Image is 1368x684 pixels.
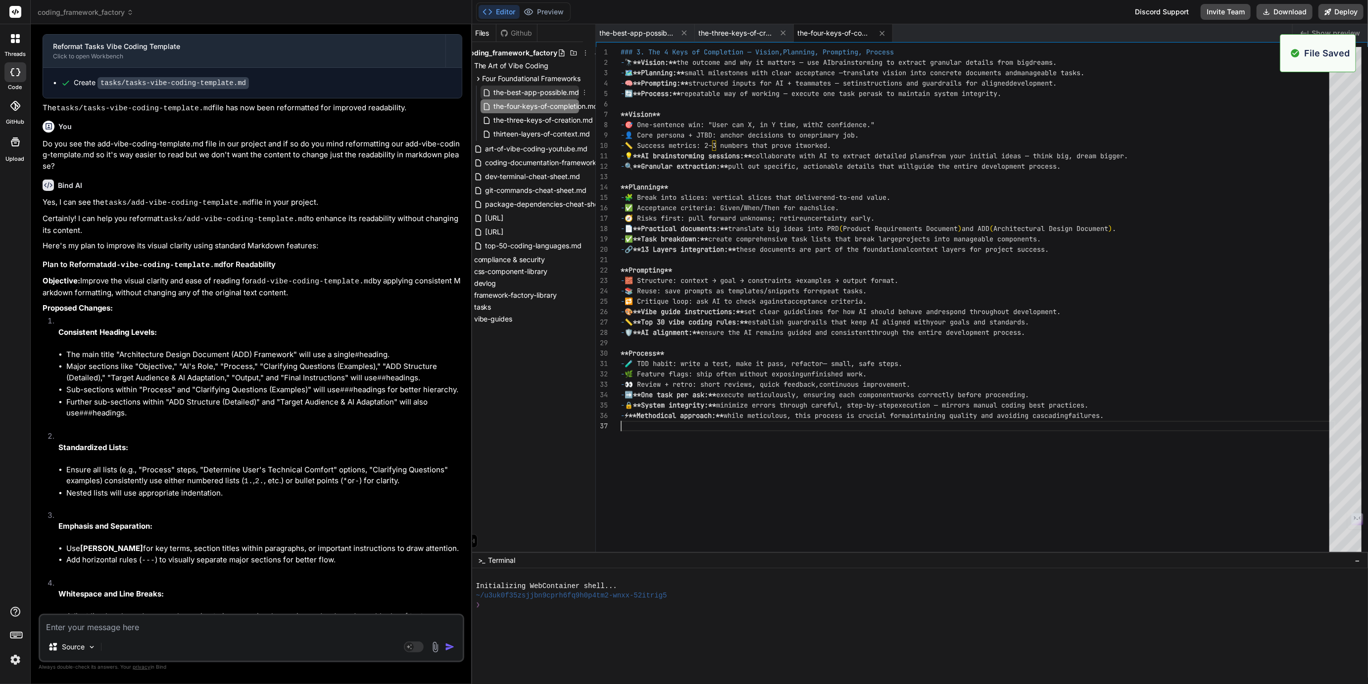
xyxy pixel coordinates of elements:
div: 15 [596,192,608,203]
span: respond throughout development. [938,307,1061,316]
span: 👀 Review + retro: short reviews, quick feedback, [625,380,819,389]
div: 30 [596,348,608,359]
span: Show preview [1312,28,1360,38]
span: these documents are part of the foundational [736,245,910,254]
span: acceptance criteria. [787,297,867,306]
span: unfinished work. [803,369,867,378]
span: 🧩 Break into slices: vertical slices that deliver [625,193,823,202]
span: Terminal [489,555,516,565]
span: worked. [803,141,831,150]
span: 🔁 Critique loop: ask AI to check against [625,297,787,306]
div: 23 [596,275,608,286]
span: ) [958,224,962,233]
span: - [621,307,625,316]
strong: Objective: [43,276,80,285]
span: 🌿 Feature flags: ship often without exposing [625,369,803,378]
div: Discord Support [1129,4,1195,20]
div: 16 [596,203,608,213]
div: 3 [596,68,608,78]
div: 31 [596,359,608,369]
li: Use for key terms, section titles within paragraphs, or important instructions to draw attention. [66,543,462,554]
code: --- [142,556,155,565]
li: Add horizontal rules ( ) to visually separate major sections for better flow. [66,554,462,567]
li: Nested lists will use appropriate indentation. [66,488,462,499]
span: Product Requirements Document [843,224,958,233]
div: 8 [596,120,608,130]
span: - [621,297,625,306]
span: 🧪 TDD habit: write a test, make it pass, refactor [625,359,823,368]
img: Pick Models [88,643,96,651]
span: 🛡️ [625,328,633,337]
span: through the entire development process. [871,328,1025,337]
span: continuous improvement. [819,380,910,389]
span: small milestones with clear acceptance — [684,68,843,77]
img: icon [445,642,455,652]
div: 13 [596,172,608,182]
div: 4 [596,78,608,89]
p: Always double-check its answers. Your in Bind [39,662,464,672]
label: threads [4,50,26,58]
span: - [621,58,625,67]
code: ## [377,374,386,383]
div: 5 [596,89,608,99]
span: ✅ [625,234,633,243]
div: 18 [596,224,608,234]
span: 📏 Success metrics: 2–3 numbers that prove it [625,141,803,150]
span: [URL] [485,226,505,238]
span: execute meticulously, ensuring each component [716,390,894,399]
div: Files [460,28,496,38]
span: structured inputs for AI + teammates — set [688,79,855,88]
code: # [355,351,359,360]
span: end-to-end value. [823,193,890,202]
div: 22 [596,265,608,275]
div: 21 [596,255,608,265]
span: 🧭 Risks first: pull forward unknowns; retire [625,214,803,223]
span: - [621,359,625,368]
span: [URL] [485,212,505,224]
span: manageable tasks. [1017,68,1084,77]
span: Planning, Prompting, Process [783,47,894,56]
code: add-vibe-coding-template.md [103,261,223,270]
span: 🎯 One-sentence win: "User can X, in Y time, with [625,120,819,129]
span: - [621,328,625,337]
span: coding-documentation-framework.md [485,157,610,169]
p: Source [62,642,85,652]
span: ➡️ [625,390,633,399]
span: - [621,286,625,295]
span: translate vision into concrete documents and [843,68,1017,77]
strong: Emphasis and Separation: [58,521,152,531]
button: − [1353,552,1362,568]
span: execution — mirrors manual coding best practices. [894,401,1088,410]
code: tasks/add-vibe-coding-template.md [104,199,251,207]
span: - [621,193,625,202]
div: 36 [596,410,608,421]
li: Ensure all lists (e.g., "Process" steps, "Determine User's Technical Comfort" options, "Clarifyin... [66,464,462,488]
div: 11 [596,151,608,161]
span: 🔄 [625,89,633,98]
span: **Vibe guide instructions:** [633,307,744,316]
span: - [621,411,625,420]
span: **Granular extraction:** [633,162,728,171]
button: Preview [520,5,568,19]
span: ⚡ [625,411,629,420]
span: **13 Layers integration:** [633,245,736,254]
span: failures. [1068,411,1104,420]
code: tasks/tasks-vibe-coding-template.md [98,77,249,89]
span: - [621,162,625,171]
span: primary job. [811,131,859,139]
li: Further sub-sections within "ADD Structure (Detailed)" and "Target Audience & AI Adaptation" will... [66,397,462,420]
span: set clear guidelines for how AI should behave and [744,307,938,316]
p: Here's my plan to improve its visual clarity using standard Markdown features: [43,240,462,252]
img: alert [1290,46,1300,60]
label: Upload [6,155,25,163]
div: 6 [596,99,608,109]
div: 28 [596,327,608,338]
span: compliance & security [474,255,545,265]
span: and ADD [962,224,989,233]
h6: You [58,122,72,132]
span: **System integrity:** [633,401,716,410]
div: 35 [596,400,608,410]
span: **Methodical approach:** [629,411,724,420]
span: >_ [478,555,486,565]
span: − [1355,555,1360,565]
